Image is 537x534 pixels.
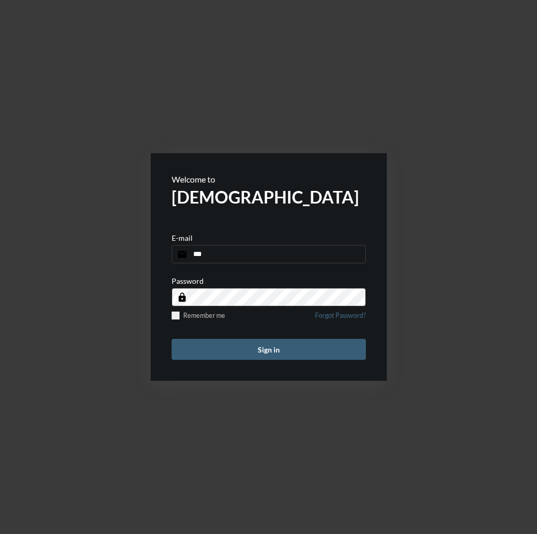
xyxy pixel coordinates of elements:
[172,187,366,207] h2: [DEMOGRAPHIC_DATA]
[315,312,366,326] a: Forgot Password?
[172,233,193,242] p: E-mail
[172,174,366,184] p: Welcome to
[172,312,225,319] label: Remember me
[172,276,204,285] p: Password
[172,339,366,360] button: Sign in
